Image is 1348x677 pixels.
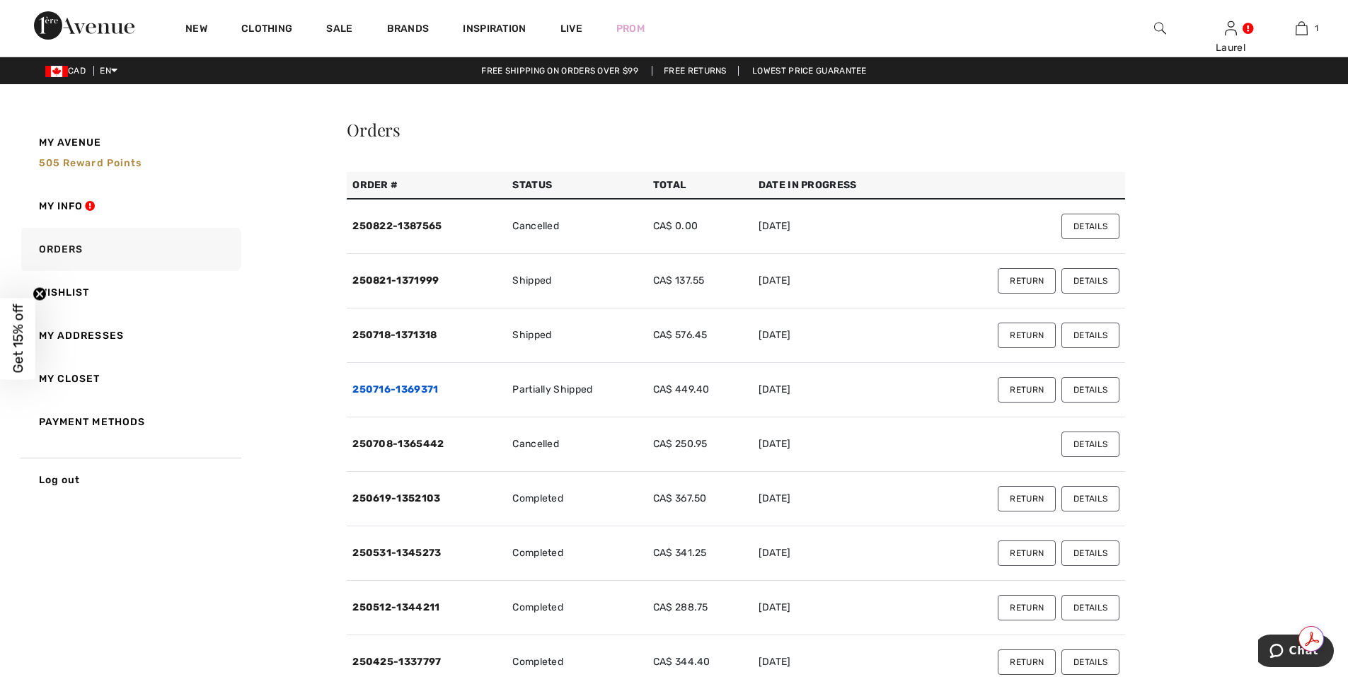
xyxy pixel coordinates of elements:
button: Details [1061,486,1119,511]
td: Completed [507,526,647,581]
button: Return [998,649,1056,675]
a: 250822-1387565 [352,220,442,232]
td: Completed [507,581,647,635]
a: 250718-1371318 [352,329,437,341]
td: Shipped [507,308,647,363]
a: Orders [18,228,241,271]
td: Cancelled [507,417,647,472]
button: Close teaser [33,287,47,301]
img: Canadian Dollar [45,66,68,77]
a: 250425-1337797 [352,656,441,668]
button: Details [1061,323,1119,348]
a: My Addresses [18,314,241,357]
a: 250821-1371999 [352,274,439,287]
button: Details [1061,268,1119,294]
button: Details [1061,377,1119,403]
th: Order # [347,172,507,199]
td: [DATE] [753,363,921,417]
a: 250708-1365442 [352,438,444,450]
td: [DATE] [753,526,921,581]
a: Brands [387,23,430,37]
img: search the website [1154,20,1166,37]
td: CA$ 341.25 [647,526,753,581]
a: Free Returns [652,66,739,76]
a: Payment Methods [18,400,241,444]
a: 1 [1267,20,1336,37]
iframe: Opens a widget where you can chat to one of our agents [1258,635,1334,670]
img: My Info [1225,20,1237,37]
a: Live [560,21,582,36]
span: 1 [1315,22,1318,35]
span: Inspiration [463,23,526,37]
a: My Closet [18,357,241,400]
span: Get 15% off [10,304,26,374]
a: 250619-1352103 [352,492,440,504]
td: [DATE] [753,417,921,472]
button: Details [1061,649,1119,675]
a: New [185,23,207,37]
a: Sale [326,23,352,37]
th: Status [507,172,647,199]
button: Details [1061,432,1119,457]
a: Log out [18,458,241,502]
button: Details [1061,595,1119,620]
div: Laurel [1196,40,1265,55]
td: Partially Shipped [507,363,647,417]
button: Details [1061,214,1119,239]
td: [DATE] [753,199,921,254]
img: My Bag [1296,20,1308,37]
a: My Info [18,185,241,228]
td: Shipped [507,254,647,308]
span: CAD [45,66,91,76]
td: [DATE] [753,472,921,526]
button: Return [998,595,1056,620]
button: Return [998,268,1056,294]
div: Orders [347,121,1125,138]
a: 250512-1344211 [352,601,439,613]
a: Free shipping on orders over $99 [470,66,650,76]
span: My Avenue [39,135,102,150]
button: Return [998,540,1056,566]
td: CA$ 288.75 [647,581,753,635]
a: Wishlist [18,271,241,314]
button: Return [998,486,1056,511]
a: 250716-1369371 [352,383,438,395]
button: Return [998,323,1056,348]
td: CA$ 367.50 [647,472,753,526]
a: 250531-1345273 [352,547,441,559]
td: CA$ 576.45 [647,308,753,363]
td: CA$ 250.95 [647,417,753,472]
td: [DATE] [753,308,921,363]
a: Sign In [1225,21,1237,35]
a: Lowest Price Guarantee [741,66,878,76]
td: CA$ 449.40 [647,363,753,417]
span: EN [100,66,117,76]
td: [DATE] [753,254,921,308]
a: Prom [616,21,645,36]
td: Completed [507,472,647,526]
th: Total [647,172,753,199]
span: 505 Reward points [39,157,142,169]
a: Clothing [241,23,292,37]
td: [DATE] [753,581,921,635]
button: Details [1061,540,1119,566]
td: CA$ 0.00 [647,199,753,254]
img: 1ère Avenue [34,11,134,40]
td: Cancelled [507,199,647,254]
th: Date in Progress [753,172,921,199]
button: Return [998,377,1056,403]
td: CA$ 137.55 [647,254,753,308]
